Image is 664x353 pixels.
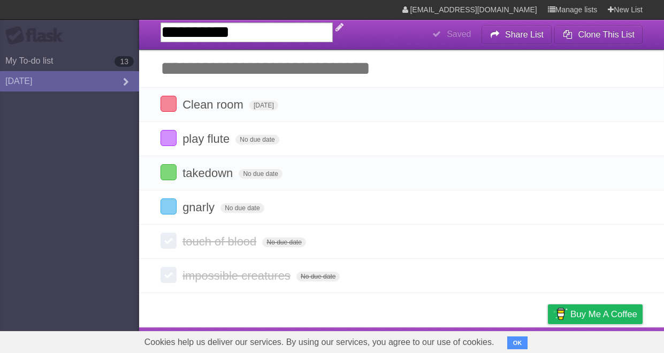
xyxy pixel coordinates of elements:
[182,235,259,248] span: touch of blood
[161,233,177,249] label: Done
[161,130,177,146] label: Done
[220,203,264,213] span: No due date
[161,198,177,214] label: Done
[570,305,637,324] span: Buy me a coffee
[134,332,505,353] span: Cookies help us deliver our services. By using our services, you agree to our use of cookies.
[507,336,528,349] button: OK
[249,101,278,110] span: [DATE]
[406,330,428,350] a: About
[161,267,177,283] label: Done
[498,330,521,350] a: Terms
[505,30,544,39] b: Share List
[553,305,568,323] img: Buy me a coffee
[161,96,177,112] label: Done
[262,237,306,247] span: No due date
[575,330,643,350] a: Suggest a feature
[182,166,235,180] span: takedown
[235,135,279,144] span: No due date
[441,330,484,350] a: Developers
[182,201,217,214] span: gnarly
[182,269,293,282] span: impossible creatures
[534,330,562,350] a: Privacy
[554,25,643,44] button: Clone This List
[161,164,177,180] label: Done
[296,272,340,281] span: No due date
[447,29,471,39] b: Saved
[239,169,282,179] span: No due date
[578,30,635,39] b: Clone This List
[182,98,246,111] span: Clean room
[115,56,134,67] b: 13
[5,26,70,45] div: Flask
[548,304,643,324] a: Buy me a coffee
[482,25,552,44] button: Share List
[182,132,232,145] span: play flute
